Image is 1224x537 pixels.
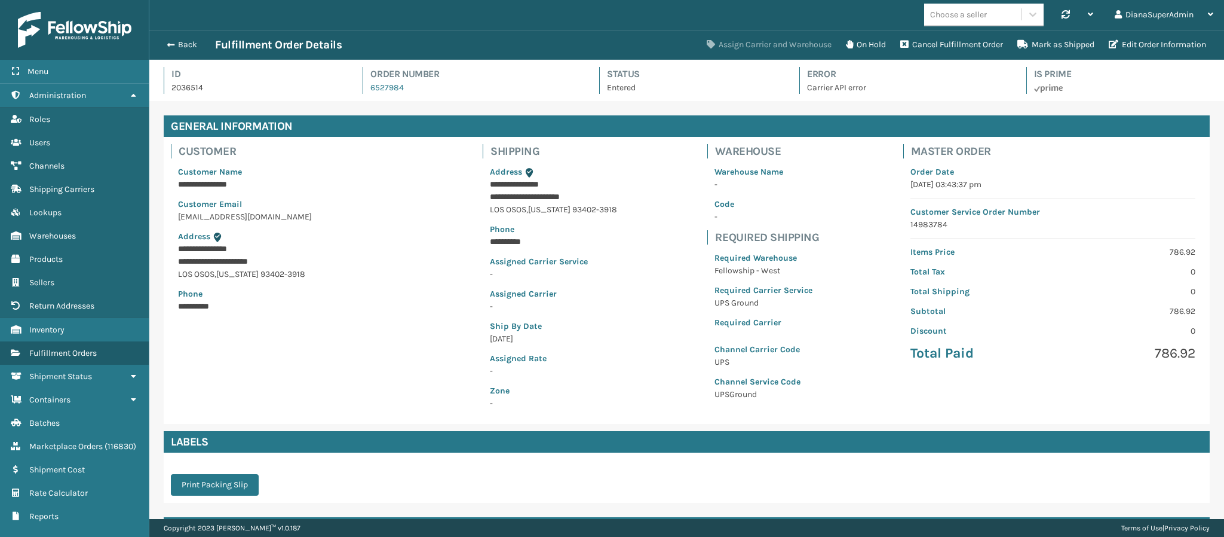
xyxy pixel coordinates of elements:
p: Code [714,198,812,210]
span: Channels [29,161,65,171]
span: Rate Calculator [29,488,88,498]
h4: Required Shipping [715,230,820,245]
p: - [490,268,617,280]
span: Return Addresses [29,301,94,311]
p: - [714,210,812,223]
p: Required Carrier Service [714,284,812,297]
p: 786.92 [1060,305,1195,318]
button: Print Packing Slip [171,474,259,496]
h4: Status [607,67,778,81]
span: , [214,269,216,279]
span: LOS OSOS [178,269,214,279]
p: Discount [910,325,1046,337]
p: Required Carrier [714,316,812,329]
p: - [490,300,617,313]
span: Reports [29,511,59,521]
p: Ship By Date [490,320,617,332]
span: 93402-3918 [572,205,617,215]
p: Items Price [910,246,1046,258]
span: Fulfillment Orders [29,348,97,358]
button: Back [160,39,215,50]
h4: General Information [164,115,1210,137]
p: 786.92 [1060,344,1195,362]
p: Copyright 2023 [PERSON_NAME]™ v 1.0.187 [164,519,300,537]
p: Customer Name [178,166,392,178]
span: Warehouses [29,231,76,241]
span: Shipment Cost [29,465,85,475]
span: [US_STATE] [528,205,570,215]
p: 14983784 [910,218,1195,231]
p: UPS [714,356,812,368]
p: 0 [1060,325,1195,337]
span: Roles [29,114,50,124]
img: logo [18,12,131,48]
button: On Hold [839,33,893,57]
span: ( 116830 ) [105,441,136,451]
h4: Master Order [911,144,1202,158]
p: Total Tax [910,266,1046,278]
p: 786.92 [1060,246,1195,258]
h4: Error [807,67,1004,81]
button: Mark as Shipped [1010,33,1102,57]
p: Total Shipping [910,285,1046,298]
i: On Hold [846,40,853,48]
span: Shipping Carriers [29,184,94,194]
i: Mark as Shipped [1017,40,1028,48]
h4: Is Prime [1034,67,1210,81]
p: [DATE] 03:43:37 pm [910,178,1195,191]
p: UPS Ground [714,297,812,309]
div: | [1121,519,1210,537]
span: [US_STATE] [216,269,259,279]
span: Products [29,254,63,264]
p: [EMAIL_ADDRESS][DOMAIN_NAME] [178,210,392,223]
p: Customer Service Order Number [910,206,1195,218]
p: Customer Email [178,198,392,210]
p: [DATE] [490,332,617,345]
p: Order Date [910,166,1195,178]
span: Sellers [29,277,54,288]
span: Users [29,138,50,148]
span: Marketplace Orders [29,441,103,451]
p: Channel Carrier Code [714,343,812,356]
a: 6527984 [370,83,404,93]
span: Administration [29,90,86,100]
p: Assigned Carrier [490,288,617,300]
p: Warehouse Name [714,166,812,178]
span: Lookups [29,208,62,218]
p: Carrier API error [807,81,1004,94]
span: Inventory [29,325,65,335]
h4: Id [171,67,341,81]
h4: Warehouse [715,144,820,158]
p: UPSGround [714,388,812,401]
i: Edit [1109,40,1118,48]
p: 0 [1060,266,1195,278]
span: Containers [29,395,70,405]
p: Required Warehouse [714,252,812,264]
p: 0 [1060,285,1195,298]
p: Subtotal [910,305,1046,318]
a: Privacy Policy [1164,524,1210,532]
p: Total Paid [910,344,1046,362]
p: Assigned Rate [490,352,617,365]
a: Terms of Use [1121,524,1162,532]
p: Zone [490,385,617,397]
p: Phone [178,288,392,300]
span: 93402-3918 [260,269,305,279]
button: Assign Carrier and Warehouse [700,33,839,57]
p: - [490,365,617,377]
span: Address [490,167,522,177]
p: 2036514 [171,81,341,94]
span: - [490,385,617,408]
span: Shipment Status [29,371,92,382]
i: Cancel Fulfillment Order [900,40,909,48]
i: Assign Carrier and Warehouse [707,40,715,48]
p: Entered [607,81,778,94]
button: Cancel Fulfillment Order [893,33,1010,57]
h4: Labels [164,431,1210,453]
p: Assigned Carrier Service [490,255,617,268]
p: Channel Service Code [714,376,812,388]
div: Choose a seller [930,8,987,21]
button: Edit Order Information [1102,33,1213,57]
span: Address [178,231,210,242]
span: Menu [27,66,48,77]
